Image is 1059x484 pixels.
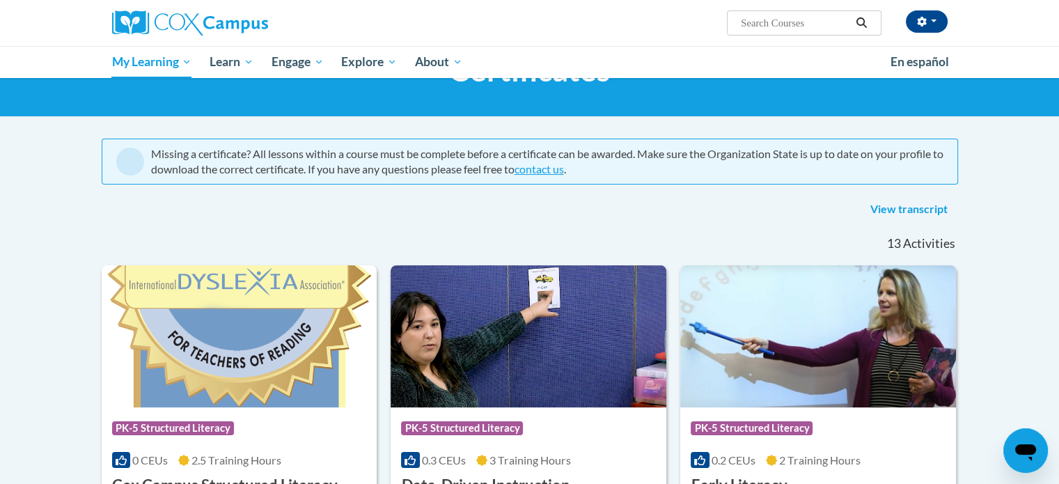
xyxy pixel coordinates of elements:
span: 3 Training Hours [489,453,571,467]
span: En español [891,54,949,69]
span: Explore [341,54,397,70]
span: 13 [886,236,900,251]
span: PK-5 Structured Literacy [691,421,813,435]
a: Cox Campus [112,10,377,36]
input: Search Courses [739,15,851,31]
div: Main menu [91,46,968,78]
span: PK-5 Structured Literacy [112,421,234,435]
span: Activities [903,236,955,251]
span: Learn [210,54,253,70]
span: Engage [272,54,324,70]
a: Explore [332,46,406,78]
a: En español [881,47,958,77]
button: Account Settings [906,10,948,33]
span: About [415,54,462,70]
a: View transcript [860,198,958,221]
span: PK-5 Structured Literacy [401,421,523,435]
span: 0.3 CEUs [422,453,466,467]
a: My Learning [103,46,201,78]
a: Engage [262,46,333,78]
div: Missing a certificate? All lessons within a course must be complete before a certificate can be a... [151,146,943,177]
span: 0.2 CEUs [712,453,755,467]
a: About [406,46,471,78]
span: 0 CEUs [132,453,168,467]
button: Search [851,15,872,31]
a: contact us [515,162,564,175]
span: 2.5 Training Hours [191,453,281,467]
iframe: Button to launch messaging window [1003,428,1048,473]
a: Learn [201,46,262,78]
img: Course Logo [680,265,956,407]
span: My Learning [111,54,191,70]
img: Course Logo [102,265,377,407]
span: 2 Training Hours [779,453,861,467]
img: Course Logo [391,265,666,407]
img: Cox Campus [112,10,268,36]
